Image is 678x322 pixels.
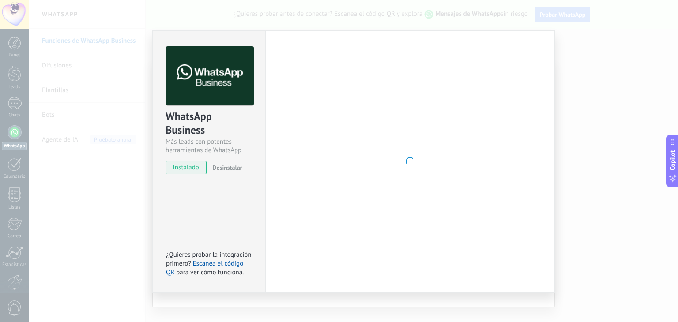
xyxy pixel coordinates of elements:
[166,161,206,174] span: instalado
[209,161,242,174] button: Desinstalar
[166,109,252,138] div: WhatsApp Business
[166,138,252,154] div: Más leads con potentes herramientas de WhatsApp
[166,259,243,277] a: Escanea el código QR
[166,46,254,106] img: logo_main.png
[212,164,242,172] span: Desinstalar
[176,268,244,277] span: para ver cómo funciona.
[668,150,677,171] span: Copilot
[166,251,252,268] span: ¿Quieres probar la integración primero?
